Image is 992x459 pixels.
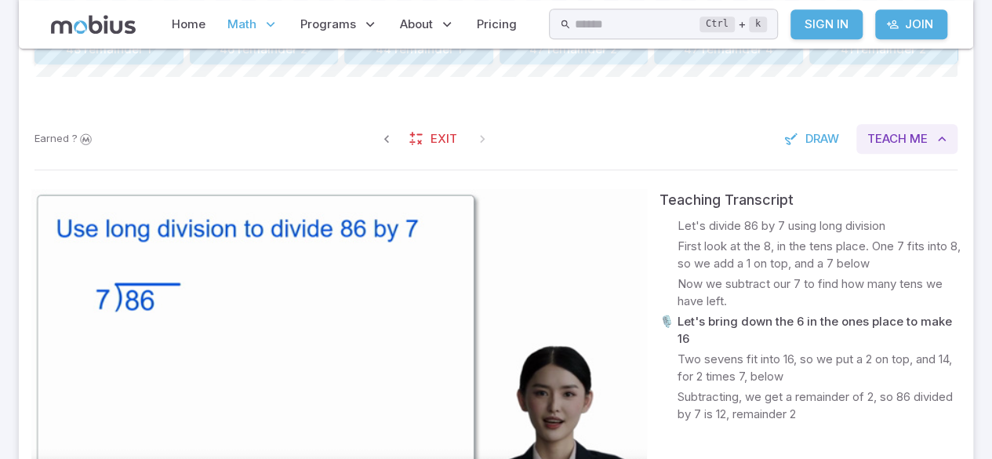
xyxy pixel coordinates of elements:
[660,189,961,211] div: Teaching Transcript
[35,35,184,64] button: 48 remainder 1
[910,130,928,148] span: Me
[431,130,457,148] span: Exit
[856,124,957,154] button: TeachMe
[344,35,493,64] button: 44 remainder 1
[805,130,839,148] span: Draw
[678,275,961,310] p: Now we subtract our 7 to find how many tens we have left.
[678,238,961,272] p: First look at the 8, in the tens place. One 7 fits into 8, so we add a 1 on top, and a 7 below
[699,16,735,32] kbd: Ctrl
[776,124,850,154] button: Draw
[401,124,468,154] a: Exit
[678,388,961,423] p: Subtracting, we get a remainder of 2, so 86 divided by 7 is 12, remainder 2
[678,351,961,385] p: Two sevens fit into 16, so we put a 2 on top, and 14, for 2 times 7, below
[35,131,69,147] span: Earned
[300,16,356,33] span: Programs
[867,130,907,148] span: Teach
[400,16,433,33] span: About
[472,6,521,42] a: Pricing
[678,313,961,348] p: Let's bring down the 6 in the ones place to make 16
[875,9,947,39] a: Join
[654,35,803,64] button: 47 remainder 4
[699,15,767,34] div: +
[749,16,767,32] kbd: k
[35,131,94,147] p: Sign In to earn Mobius dollars
[167,6,210,42] a: Home
[660,313,674,348] p: 🎙️
[790,9,863,39] a: Sign In
[500,35,649,64] button: 47 remainder 2
[72,131,78,147] span: ?
[468,125,496,153] span: On Latest Question
[809,35,958,64] button: 41 remainder 2
[227,16,256,33] span: Math
[190,35,339,64] button: 46 remainder 2
[372,125,401,153] span: Previous Question
[678,217,885,235] p: Let's divide 86 by 7 using long division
